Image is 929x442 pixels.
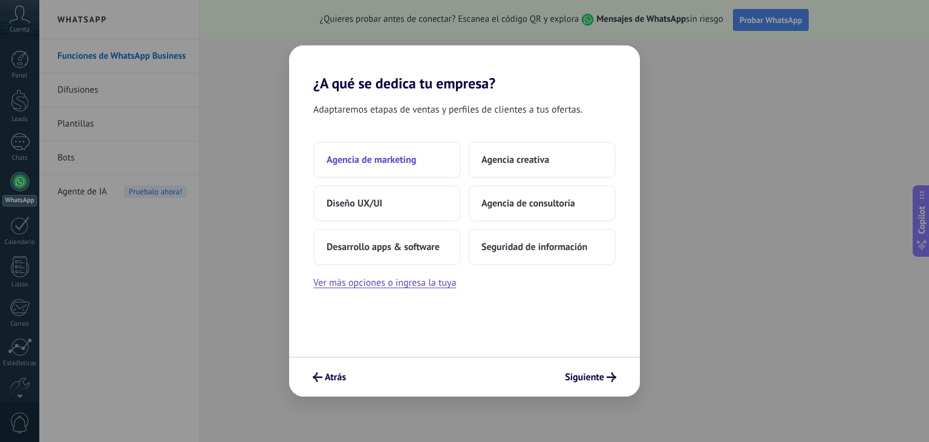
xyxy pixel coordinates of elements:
[313,229,461,265] button: Desarrollo apps & software
[565,373,604,381] span: Siguiente
[289,45,640,92] h2: ¿A qué se dedica tu empresa?
[325,373,346,381] span: Atrás
[313,185,461,222] button: Diseño UX/UI
[481,197,575,209] span: Agencia de consultoría
[327,154,416,166] span: Agencia de marketing
[481,241,587,253] span: Seguridad de información
[468,185,616,222] button: Agencia de consultoría
[313,275,456,291] button: Ver más opciones o ingresa la tuya
[313,102,582,117] span: Adaptaremos etapas de ventas y perfiles de clientes a tus ofertas.
[313,142,461,178] button: Agencia de marketing
[481,154,549,166] span: Agencia creativa
[559,367,622,388] button: Siguiente
[327,241,440,253] span: Desarrollo apps & software
[307,367,351,388] button: Atrás
[468,142,616,178] button: Agencia creativa
[468,229,616,265] button: Seguridad de información
[327,197,382,209] span: Diseño UX/UI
